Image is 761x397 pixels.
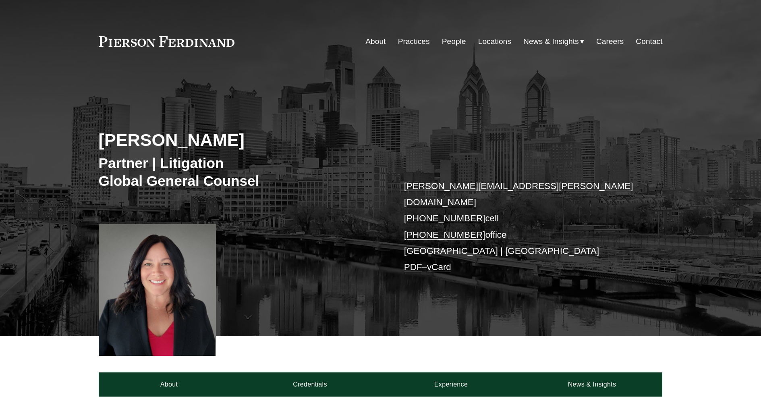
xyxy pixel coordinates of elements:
[240,372,381,397] a: Credentials
[442,34,466,49] a: People
[99,129,381,150] h2: [PERSON_NAME]
[99,154,381,189] h3: Partner | Litigation Global General Counsel
[99,372,240,397] a: About
[381,372,522,397] a: Experience
[478,34,511,49] a: Locations
[523,35,579,49] span: News & Insights
[365,34,386,49] a: About
[636,34,662,49] a: Contact
[404,262,422,272] a: PDF
[404,230,485,240] a: [PHONE_NUMBER]
[521,372,662,397] a: News & Insights
[523,34,584,49] a: folder dropdown
[596,34,624,49] a: Careers
[404,213,485,223] a: [PHONE_NUMBER]
[427,262,451,272] a: vCard
[404,181,633,207] a: [PERSON_NAME][EMAIL_ADDRESS][PERSON_NAME][DOMAIN_NAME]
[398,34,430,49] a: Practices
[404,178,639,276] p: cell office [GEOGRAPHIC_DATA] | [GEOGRAPHIC_DATA] –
